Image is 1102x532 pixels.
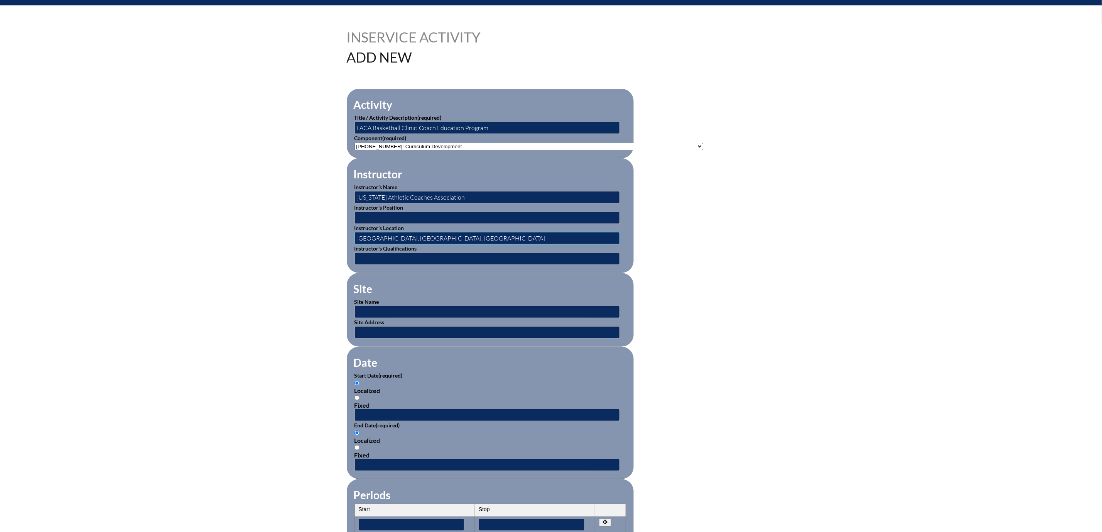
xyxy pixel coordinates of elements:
[354,143,703,150] select: activity_component[data][]
[353,168,403,181] legend: Instructor
[376,422,400,429] span: (required)
[354,245,417,252] label: Instructor’s Qualifications
[354,387,626,394] div: Localized
[354,114,442,121] label: Title / Activity Description
[475,504,595,517] th: Stop
[354,395,359,400] input: Fixed
[354,225,404,231] label: Instructor’s Location
[354,451,626,459] div: Fixed
[354,430,359,435] input: Localized
[353,282,373,295] legend: Site
[354,402,626,409] div: Fixed
[354,184,398,190] label: Instructor’s Name
[383,135,407,141] span: (required)
[354,372,403,379] label: Start Date
[347,50,600,64] h1: Add New
[353,98,393,111] legend: Activity
[354,298,379,305] label: Site Name
[353,488,392,502] legend: Periods
[355,504,475,517] th: Start
[379,372,403,379] span: (required)
[353,356,378,369] legend: Date
[347,30,502,44] h1: Inservice Activity
[354,422,400,429] label: End Date
[354,445,359,450] input: Fixed
[354,381,359,386] input: Localized
[354,437,626,444] div: Localized
[354,204,403,211] label: Instructor’s Position
[354,135,407,141] label: Component
[354,319,385,325] label: Site Address
[418,114,442,121] span: (required)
